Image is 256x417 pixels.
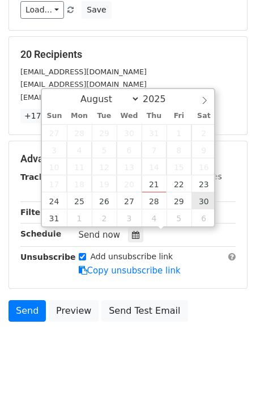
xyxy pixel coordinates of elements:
span: August 29, 2025 [167,192,191,209]
span: September 4, 2025 [142,209,167,226]
span: July 29, 2025 [92,124,117,141]
span: August 12, 2025 [92,158,117,175]
span: September 1, 2025 [67,209,92,226]
strong: Schedule [20,229,61,238]
strong: Tracking [20,172,58,182]
span: August 8, 2025 [167,141,191,158]
strong: Unsubscribe [20,252,76,262]
span: August 16, 2025 [191,158,216,175]
span: September 2, 2025 [92,209,117,226]
a: Send [8,300,46,322]
span: Sun [42,112,67,120]
span: September 6, 2025 [191,209,216,226]
span: August 11, 2025 [67,158,92,175]
span: August 28, 2025 [142,192,167,209]
span: August 1, 2025 [167,124,191,141]
span: September 5, 2025 [167,209,191,226]
span: Thu [142,112,167,120]
span: Fri [167,112,191,120]
span: August 20, 2025 [117,175,142,192]
span: August 26, 2025 [92,192,117,209]
a: Copy unsubscribe link [79,266,181,276]
label: Add unsubscribe link [91,251,173,263]
span: August 6, 2025 [117,141,142,158]
span: August 18, 2025 [67,175,92,192]
span: August 24, 2025 [42,192,67,209]
small: [EMAIL_ADDRESS][DOMAIN_NAME] [20,80,147,89]
span: July 30, 2025 [117,124,142,141]
h5: 20 Recipients [20,48,236,61]
span: August 21, 2025 [142,175,167,192]
a: Preview [49,300,99,322]
h5: Advanced [20,153,236,165]
span: August 19, 2025 [92,175,117,192]
span: August 9, 2025 [191,141,216,158]
input: Year [140,94,181,104]
span: August 15, 2025 [167,158,191,175]
span: Tue [92,112,117,120]
span: August 2, 2025 [191,124,216,141]
span: August 31, 2025 [42,209,67,226]
iframe: Chat Widget [199,363,256,417]
span: August 30, 2025 [191,192,216,209]
span: Mon [67,112,92,120]
span: August 13, 2025 [117,158,142,175]
span: August 7, 2025 [142,141,167,158]
a: Send Test Email [101,300,187,322]
span: August 4, 2025 [67,141,92,158]
span: August 25, 2025 [67,192,92,209]
span: August 17, 2025 [42,175,67,192]
span: August 5, 2025 [92,141,117,158]
span: September 3, 2025 [117,209,142,226]
a: Load... [20,1,64,19]
span: Wed [117,112,142,120]
span: July 31, 2025 [142,124,167,141]
span: Sat [191,112,216,120]
span: Send now [79,230,121,240]
a: +17 more [20,109,68,123]
span: August 23, 2025 [191,175,216,192]
span: August 27, 2025 [117,192,142,209]
span: August 3, 2025 [42,141,67,158]
span: August 10, 2025 [42,158,67,175]
label: UTM Codes [177,171,221,183]
span: August 14, 2025 [142,158,167,175]
small: [EMAIL_ADDRESS][DOMAIN_NAME] [20,68,147,76]
button: Save [82,1,111,19]
strong: Filters [20,208,49,217]
span: August 22, 2025 [167,175,191,192]
span: July 28, 2025 [67,124,92,141]
span: July 27, 2025 [42,124,67,141]
small: [EMAIL_ADDRESS][DOMAIN_NAME] [20,93,147,102]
